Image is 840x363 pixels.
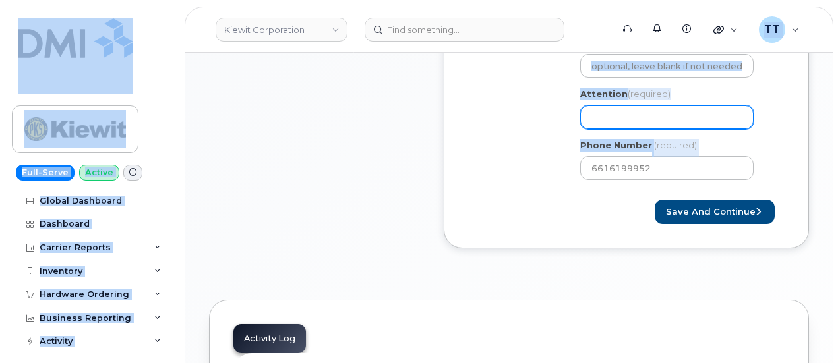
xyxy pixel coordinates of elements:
[216,18,347,42] a: Kiewit Corporation
[580,54,754,78] input: optional, leave blank if not needed
[628,88,671,99] span: (required)
[750,16,808,43] div: Travis Tedesco
[704,16,747,43] div: Quicklinks
[654,140,697,150] span: (required)
[365,18,564,42] input: Find something...
[764,22,780,38] span: TT
[783,306,830,353] iframe: Messenger Launcher
[580,139,652,152] label: Phone Number
[655,200,775,224] button: Save and Continue
[580,88,671,100] label: Attention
